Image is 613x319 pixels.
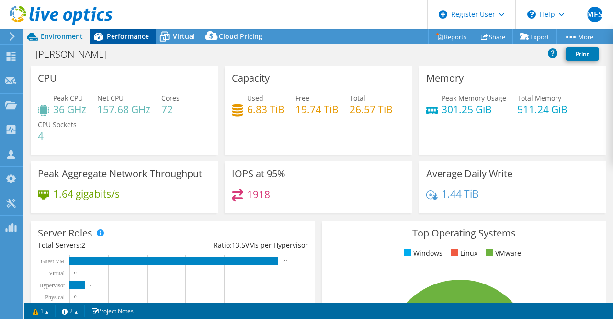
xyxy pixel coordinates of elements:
a: 2 [55,305,85,317]
h3: IOPS at 95% [232,168,285,179]
h4: 4 [38,130,77,141]
span: Total Memory [517,94,561,103]
span: Free [295,94,309,103]
span: Peak CPU [53,94,83,103]
text: 0 [74,295,77,299]
a: Share [474,29,513,44]
text: 27 [283,259,288,263]
h4: 72 [161,104,180,115]
span: Environment [41,32,83,41]
span: Total [350,94,365,103]
span: Cores [161,94,180,103]
span: Performance [107,32,149,41]
a: Export [512,29,557,44]
text: Physical [45,294,65,301]
h4: 36 GHz [53,104,86,115]
span: Peak Memory Usage [442,94,506,103]
h4: 157.68 GHz [97,104,150,115]
h3: Peak Aggregate Network Throughput [38,168,202,179]
span: Used [247,94,263,103]
text: 2 [90,283,92,287]
span: Net CPU [97,94,124,103]
h4: 511.24 GiB [517,104,568,115]
h3: Top Operating Systems [329,228,599,238]
div: Total Servers: [38,240,173,250]
text: Virtual [49,270,65,277]
h4: 301.25 GiB [442,104,506,115]
span: MFS [587,7,602,22]
h3: Memory [426,73,464,83]
h3: Server Roles [38,228,92,238]
h3: CPU [38,73,57,83]
a: 1 [26,305,56,317]
h4: 1918 [247,189,270,200]
text: 0 [74,271,77,275]
span: Cloud Pricing [219,32,262,41]
a: Reports [428,29,474,44]
li: Linux [449,248,477,259]
h3: Capacity [232,73,270,83]
h4: 1.64 gigabits/s [53,189,120,199]
h3: Average Daily Write [426,168,512,179]
a: Project Notes [84,305,140,317]
span: 2 [81,240,85,249]
h4: 6.83 TiB [247,104,284,115]
li: Windows [402,248,443,259]
h4: 1.44 TiB [442,189,479,199]
a: More [556,29,601,44]
span: CPU Sockets [38,120,77,129]
div: Ratio: VMs per Hypervisor [173,240,308,250]
h4: 19.74 TiB [295,104,339,115]
span: Virtual [173,32,195,41]
svg: \n [527,10,536,19]
span: 13.5 [232,240,245,249]
text: Guest VM [41,258,65,265]
text: Hypervisor [39,282,65,289]
h4: 26.57 TiB [350,104,393,115]
h1: [PERSON_NAME] [31,49,122,59]
li: VMware [484,248,521,259]
a: Print [566,47,599,61]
